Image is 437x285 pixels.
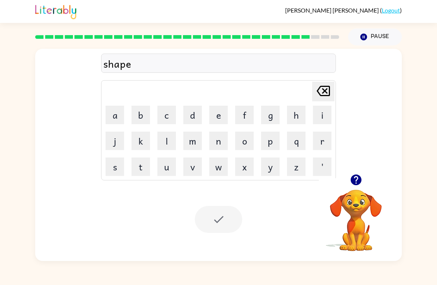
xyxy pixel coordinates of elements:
button: n [209,132,228,150]
button: k [131,132,150,150]
button: g [261,106,280,124]
button: w [209,157,228,176]
button: c [157,106,176,124]
button: e [209,106,228,124]
button: z [287,157,306,176]
div: ( ) [285,7,402,14]
img: Literably [35,3,76,19]
button: ' [313,157,331,176]
video: Your browser must support playing .mp4 files to use Literably. Please try using another browser. [319,178,393,252]
button: a [106,106,124,124]
a: Logout [382,7,400,14]
button: p [261,132,280,150]
button: o [235,132,254,150]
button: x [235,157,254,176]
button: r [313,132,331,150]
button: Pause [348,28,402,45]
button: v [183,157,202,176]
button: m [183,132,202,150]
button: b [131,106,150,124]
button: y [261,157,280,176]
button: u [157,157,176,176]
button: d [183,106,202,124]
button: f [235,106,254,124]
button: s [106,157,124,176]
button: t [131,157,150,176]
button: j [106,132,124,150]
div: shape [103,56,334,71]
button: q [287,132,306,150]
button: i [313,106,331,124]
span: [PERSON_NAME] [PERSON_NAME] [285,7,380,14]
button: h [287,106,306,124]
button: l [157,132,176,150]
